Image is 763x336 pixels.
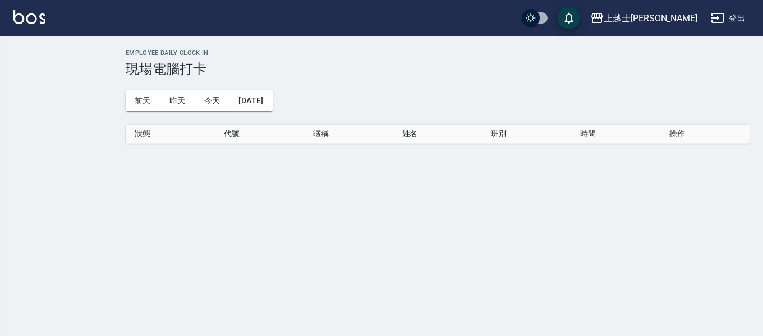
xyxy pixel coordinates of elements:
div: 上越士[PERSON_NAME] [604,11,697,25]
th: 時間 [571,125,660,144]
button: [DATE] [229,90,272,111]
h2: Employee Daily Clock In [126,49,750,57]
th: 狀態 [126,125,215,144]
button: save [558,7,580,29]
th: 暱稱 [304,125,393,144]
button: 今天 [195,90,230,111]
th: 操作 [660,125,750,144]
th: 班別 [482,125,571,144]
button: 前天 [126,90,160,111]
h3: 現場電腦打卡 [126,61,750,77]
img: Logo [13,10,45,24]
button: 上越士[PERSON_NAME] [586,7,702,30]
button: 登出 [706,8,750,29]
th: 姓名 [393,125,482,144]
button: 昨天 [160,90,195,111]
th: 代號 [215,125,304,144]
